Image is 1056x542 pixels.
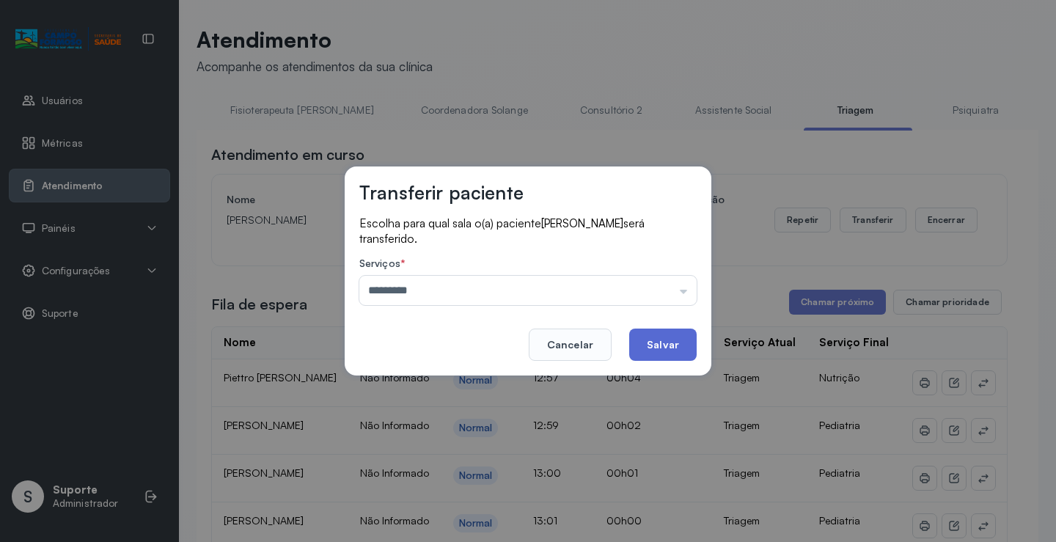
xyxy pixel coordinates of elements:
[541,216,623,230] span: [PERSON_NAME]
[359,181,524,204] h3: Transferir paciente
[629,329,697,361] button: Salvar
[359,257,400,269] span: Serviços
[359,216,697,246] p: Escolha para qual sala o(a) paciente será transferido.
[529,329,612,361] button: Cancelar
